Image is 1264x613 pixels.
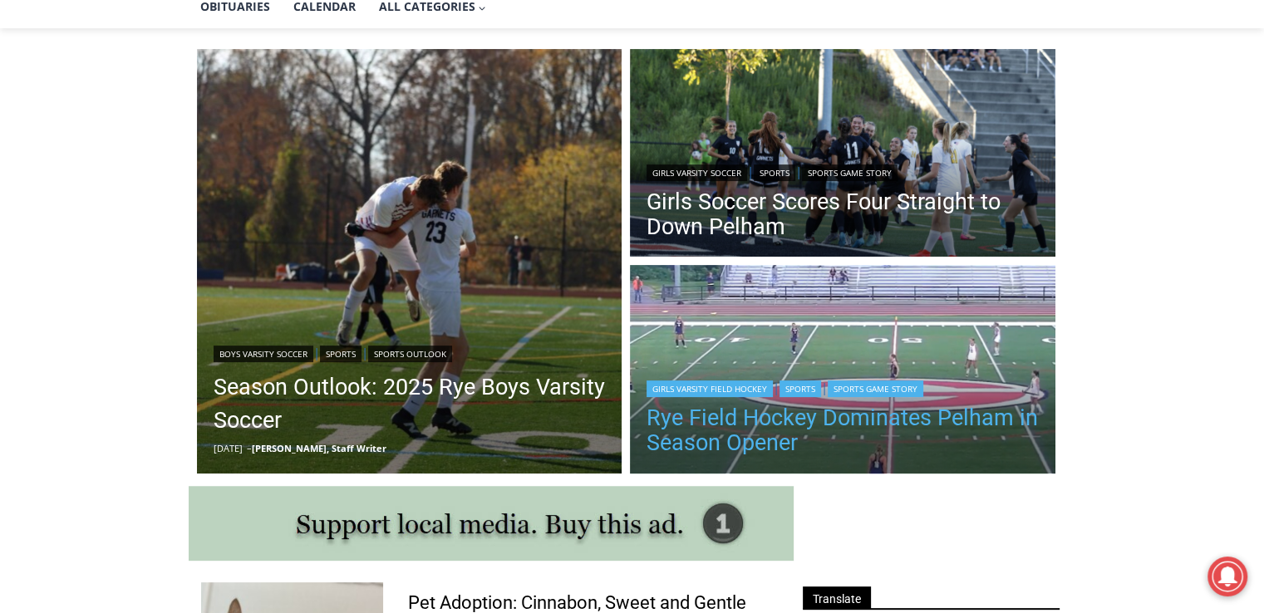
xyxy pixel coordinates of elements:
a: Open Tues. - Sun. [PHONE_NUMBER] [1,167,167,207]
img: (PHOTO: The Rye Girls Field Hockey Team defeated Pelham 3-0 on Tuesday to move to 3-0 in 2024.) [630,265,1055,478]
div: | | [647,377,1039,397]
a: Boys Varsity Soccer [214,346,313,362]
img: support local media, buy this ad [189,486,794,561]
a: Sports Game Story [828,380,923,397]
a: Season Outlook: 2025 Rye Boys Varsity Soccer [214,370,606,437]
div: | | [214,342,606,362]
a: Sports [320,346,361,362]
div: Located at [STREET_ADDRESS][PERSON_NAME] [171,104,244,199]
div: | | [647,161,1039,181]
time: [DATE] [214,442,243,454]
a: Sports Game Story [802,164,898,181]
a: Rye Field Hockey Dominates Pelham in Season Opener [647,405,1039,455]
a: Read More Season Outlook: 2025 Rye Boys Varsity Soccer [197,49,622,474]
span: Open Tues. - Sun. [PHONE_NUMBER] [5,171,163,234]
a: Girls Varsity Field Hockey [647,380,773,397]
a: Read More Girls Soccer Scores Four Straight to Down Pelham [630,49,1055,262]
a: Read More Rye Field Hockey Dominates Pelham in Season Opener [630,265,1055,478]
a: Sports [780,380,821,397]
a: Intern @ [DOMAIN_NAME] [400,161,805,207]
img: (PHOTO: Alex van der Voort and Lex Cox of Rye Boys Varsity Soccer on Thursday, October 31, 2024 f... [197,49,622,474]
div: "I learned about the history of a place I’d honestly never considered even as a resident of [GEOG... [420,1,785,161]
span: – [247,442,252,454]
img: (PHOTO: Rye Girls Soccer's Samantha Yeh scores a goal in her team's 4-1 victory over Pelham on Se... [630,49,1055,262]
a: Sports [754,164,795,181]
span: Intern @ [DOMAIN_NAME] [435,165,770,203]
a: Sports Outlook [368,346,452,362]
a: Girls Varsity Soccer [647,164,747,181]
span: Translate [803,586,871,609]
a: [PERSON_NAME], Staff Writer [252,442,386,454]
a: Girls Soccer Scores Four Straight to Down Pelham [647,189,1039,239]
